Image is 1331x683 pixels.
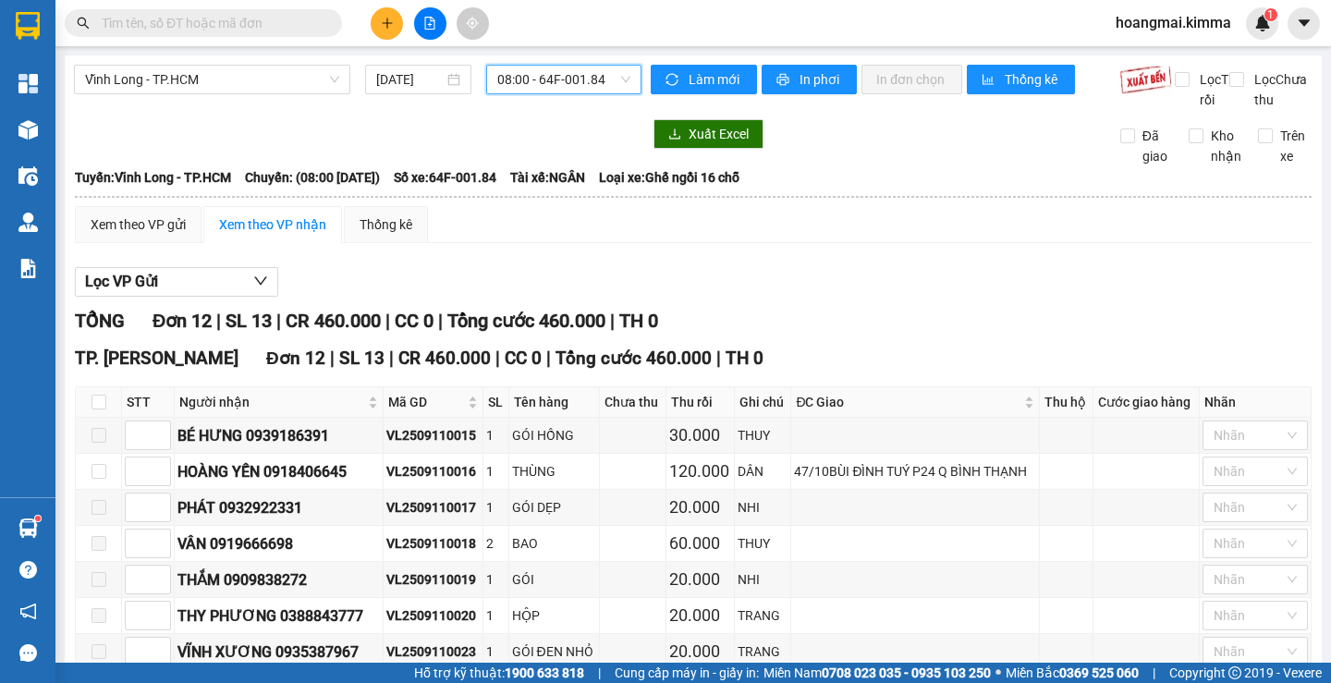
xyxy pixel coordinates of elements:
div: HỘP [512,605,597,626]
span: TH 0 [619,310,658,332]
span: Tài xế: NGÂN [510,167,585,188]
input: Tìm tên, số ĐT hoặc mã đơn [102,13,320,33]
div: 1 [486,497,506,518]
span: TH 0 [726,348,763,369]
div: DÂN [738,461,788,482]
div: TRANG [738,641,788,662]
div: THY PHƯƠNG 0388843777 [177,604,380,628]
span: | [276,310,281,332]
span: bar-chart [982,73,997,88]
span: down [253,274,268,288]
span: | [330,348,335,369]
div: 120.000 [669,458,732,484]
span: question-circle [19,561,37,579]
img: dashboard-icon [18,74,38,93]
div: TRANG [738,605,788,626]
button: printerIn phơi [762,65,857,94]
div: GÓI HỒNG [512,425,597,445]
span: TỔNG [75,310,125,332]
span: | [610,310,615,332]
div: VL2509110015 [386,425,480,445]
div: BAO [512,533,597,554]
button: In đơn chọn [861,65,962,94]
div: GÓI ĐEN NHỎ [512,641,597,662]
th: Thu rồi [666,387,736,418]
span: Mã GD [388,392,464,412]
span: | [495,348,500,369]
span: SL 13 [226,310,272,332]
div: VĨNH XƯƠNG 0935387967 [177,640,380,664]
div: 1 [486,425,506,445]
span: In phơi [800,69,842,90]
span: Kho nhận [1203,126,1249,166]
th: Thu hộ [1040,387,1093,418]
span: Chuyến: (08:00 [DATE]) [245,167,380,188]
div: 20.000 [669,494,732,520]
strong: 0708 023 035 - 0935 103 250 [822,665,991,680]
span: sync [665,73,681,88]
span: caret-down [1296,15,1313,31]
img: 9k= [1119,65,1172,94]
div: THÙNG [512,461,597,482]
button: plus [371,7,403,40]
span: printer [776,73,792,88]
sup: 1 [35,516,41,521]
td: VL2509110023 [384,634,483,670]
td: VL2509110019 [384,562,483,598]
button: downloadXuất Excel [653,119,763,149]
span: | [546,348,551,369]
td: VL2509110016 [384,454,483,490]
span: CR 460.000 [286,310,381,332]
span: Thống kê [1005,69,1060,90]
th: Tên hàng [509,387,601,418]
div: NHI [738,497,788,518]
div: Thống kê [360,214,412,235]
div: 1 [486,605,506,626]
img: warehouse-icon [18,120,38,140]
td: VL2509110018 [384,526,483,562]
span: download [668,128,681,142]
span: Lọc VP Gửi [85,270,158,293]
div: 20.000 [669,639,732,665]
div: 1 [486,641,506,662]
span: Đơn 12 [266,348,325,369]
td: VL2509110017 [384,490,483,526]
span: CR 460.000 [398,348,491,369]
td: VL2509110020 [384,598,483,634]
div: GÓI [512,569,597,590]
span: Làm mới [689,69,742,90]
span: Số xe: 64F-001.84 [394,167,496,188]
span: Đã giao [1135,126,1175,166]
span: | [389,348,394,369]
button: bar-chartThống kê [967,65,1075,94]
b: Tuyến: Vĩnh Long - TP.HCM [75,170,231,185]
span: SL 13 [339,348,385,369]
span: | [216,310,221,332]
span: CC 0 [505,348,542,369]
span: Loại xe: Ghế ngồi 16 chỗ [599,167,739,188]
div: VL2509110018 [386,533,480,554]
img: warehouse-icon [18,518,38,538]
span: Hỗ trợ kỹ thuật: [414,663,584,683]
input: 11/09/2025 [376,69,444,90]
span: Lọc Thu rồi [1192,69,1246,110]
button: caret-down [1288,7,1320,40]
th: STT [122,387,175,418]
sup: 1 [1264,8,1277,21]
strong: 1900 633 818 [505,665,584,680]
div: VÂN 0919666698 [177,532,380,555]
span: CC 0 [395,310,433,332]
span: Cung cấp máy in - giấy in: [615,663,759,683]
span: 1 [1267,8,1274,21]
div: 1 [486,461,506,482]
span: Vĩnh Long - TP.HCM [85,66,339,93]
span: | [438,310,443,332]
span: aim [466,17,479,30]
img: logo-vxr [16,12,40,40]
div: THUY [738,533,788,554]
span: copyright [1228,666,1241,679]
span: Miền Nam [763,663,991,683]
div: 20.000 [669,603,732,628]
div: THUY [738,425,788,445]
div: 1 [486,569,506,590]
